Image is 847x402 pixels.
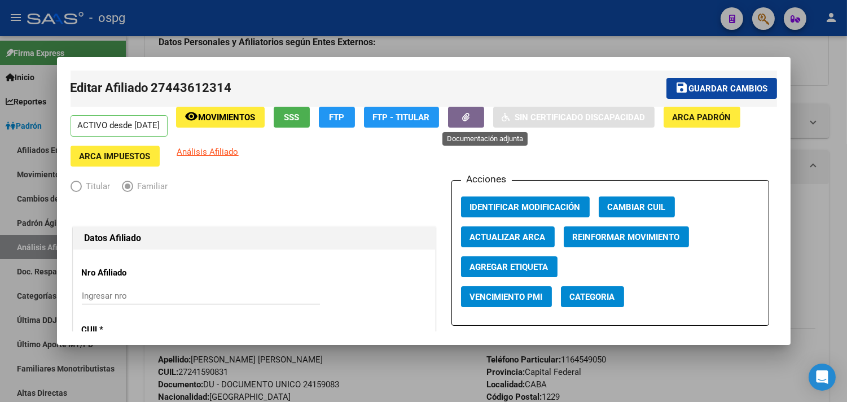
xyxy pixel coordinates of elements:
button: Guardar cambios [666,78,777,99]
h1: Datos Afiliado [85,231,424,245]
mat-radio-group: Elija una opción [71,183,179,194]
mat-icon: remove_red_eye [185,110,199,123]
span: Cambiar CUIL [608,202,666,212]
button: Reinformar Movimiento [564,226,689,247]
button: Vencimiento PMI [461,286,552,307]
button: Actualizar ARCA [461,226,555,247]
p: ACTIVO desde [DATE] [71,115,168,137]
span: Identificar Modificación [470,202,581,212]
button: Agregar Etiqueta [461,256,558,277]
span: ARCA Impuestos [80,151,151,161]
span: Sin Certificado Discapacidad [515,112,646,123]
span: Categoria [570,292,615,302]
button: FTP [319,107,355,128]
span: Agregar Etiqueta [470,262,548,272]
div: Open Intercom Messenger [809,364,836,391]
button: Cambiar CUIL [599,196,675,217]
span: Familiar [133,180,168,193]
mat-icon: save [675,81,689,94]
span: Guardar cambios [689,84,768,94]
span: FTP [329,112,344,123]
button: FTP - Titular [364,107,439,128]
button: ARCA Padrón [664,107,740,128]
span: Editar Afiliado 27443612314 [71,81,232,95]
button: Sin Certificado Discapacidad [493,107,655,128]
span: ARCA Padrón [673,112,731,123]
span: Vencimiento PMI [470,292,543,302]
span: FTP - Titular [373,112,430,123]
p: Nro Afiliado [82,266,185,279]
span: Análisis Afiliado [177,147,239,157]
button: Movimientos [176,107,265,128]
button: Identificar Modificación [461,196,590,217]
p: CUIL [82,324,185,337]
span: Reinformar Movimiento [573,232,680,242]
button: SSS [274,107,310,128]
span: Actualizar ARCA [470,232,546,242]
span: Movimientos [199,112,256,123]
span: SSS [284,112,299,123]
button: Categoria [561,286,624,307]
span: Titular [82,180,111,193]
h3: Acciones [461,172,512,186]
button: ARCA Impuestos [71,146,160,167]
